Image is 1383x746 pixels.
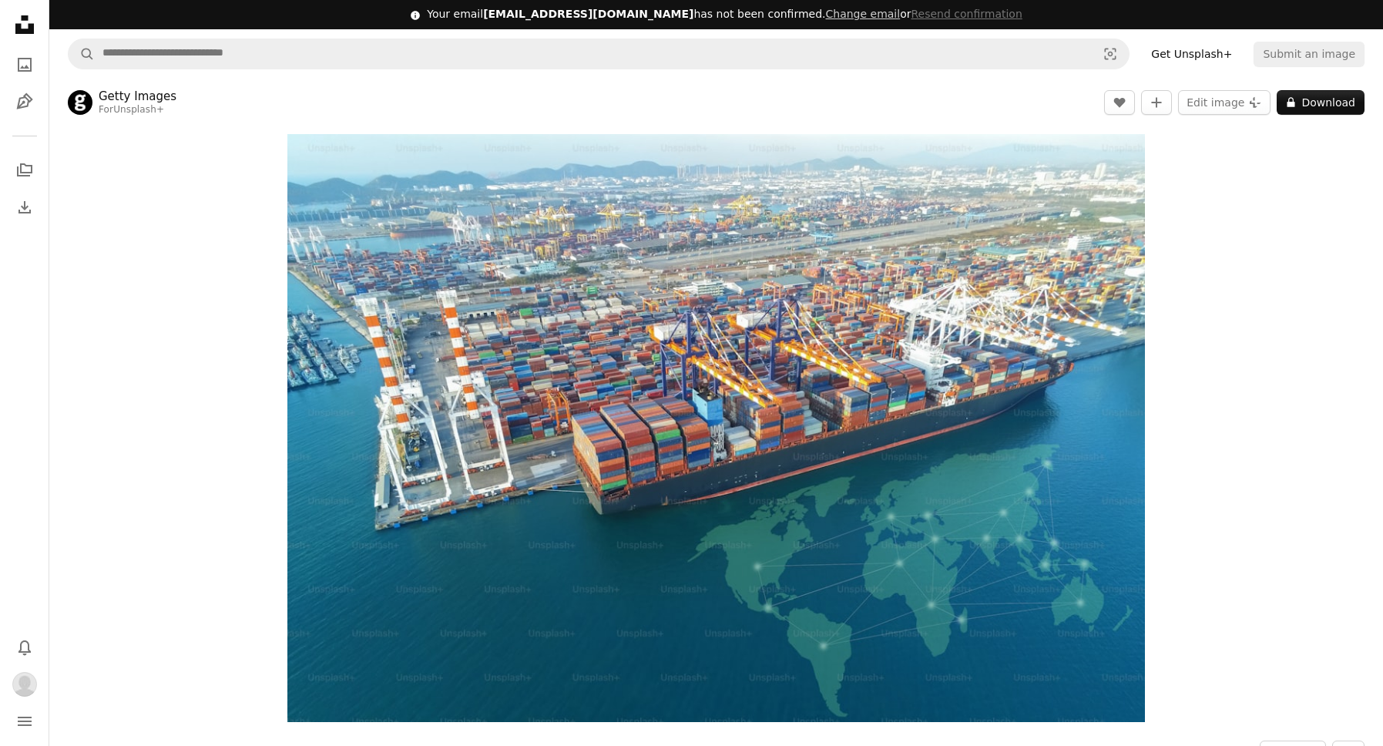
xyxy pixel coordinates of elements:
button: Notifications [9,632,40,663]
a: Unsplash+ [113,104,164,115]
button: Like [1104,90,1135,115]
a: Get Unsplash+ [1142,42,1241,66]
span: or [825,8,1022,20]
button: Menu [9,706,40,737]
a: Photos [9,49,40,80]
span: [EMAIL_ADDRESS][DOMAIN_NAME] [483,8,693,20]
button: Resend confirmation [911,7,1022,22]
img: Aerial top view containers ship cargo business commercial trade logistic and transportation of in... [287,134,1146,722]
button: Download [1277,90,1365,115]
button: Search Unsplash [69,39,95,69]
a: Change email [825,8,900,20]
button: Add to Collection [1141,90,1172,115]
button: Profile [9,669,40,700]
div: Your email has not been confirmed. [427,7,1022,22]
button: Submit an image [1254,42,1365,66]
img: Go to Getty Images's profile [68,90,92,115]
img: Avatar of user Mark Mote [12,672,37,697]
button: Visual search [1092,39,1129,69]
div: For [99,104,176,116]
form: Find visuals sitewide [68,39,1130,69]
a: Collections [9,155,40,186]
a: Illustrations [9,86,40,117]
a: Download History [9,192,40,223]
a: Getty Images [99,89,176,104]
button: Zoom in on this image [287,134,1146,722]
button: Edit image [1178,90,1271,115]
